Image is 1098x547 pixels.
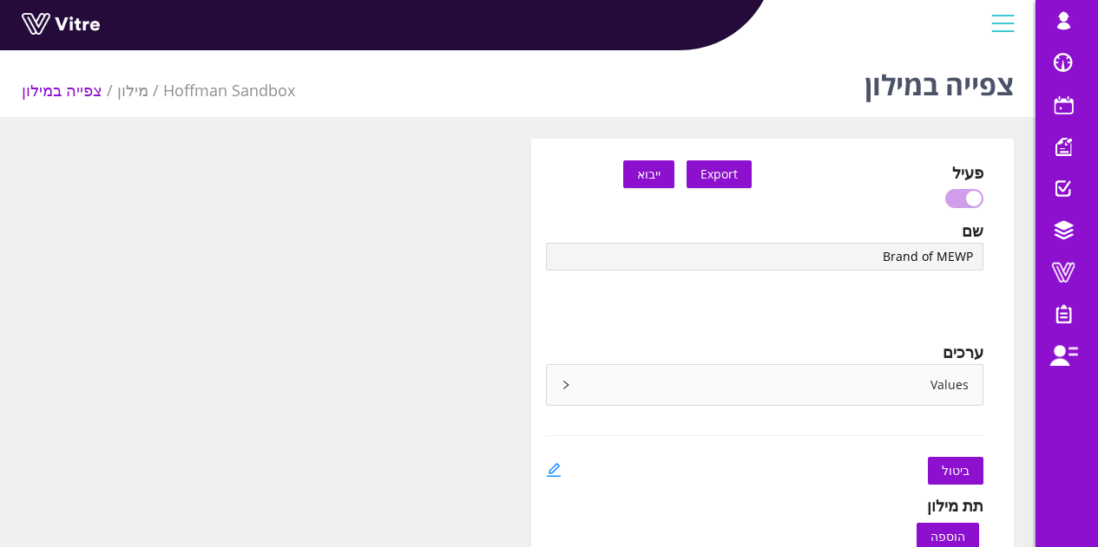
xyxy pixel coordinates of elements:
[928,457,983,485] button: ביטול
[942,461,970,480] span: ביטול
[700,165,738,184] span: Export
[561,380,571,390] span: right
[687,160,752,188] button: Export
[163,80,295,101] a: Hoffman Sandbox
[962,218,983,243] div: שם
[117,80,148,101] a: מילון
[637,166,661,182] span: ייבוא
[930,527,965,546] span: הוספה
[546,243,984,270] input: שם
[546,462,562,478] span: edit
[952,160,983,185] div: פעיל
[927,493,983,518] div: תת מילון
[865,43,1014,117] h1: צפייה במילון
[546,457,562,485] a: edit
[547,365,983,405] div: rightValues
[22,78,117,102] li: צפייה במילון
[943,340,983,364] div: ערכים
